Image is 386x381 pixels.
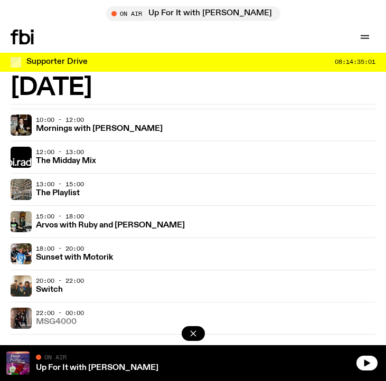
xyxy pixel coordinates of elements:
a: Sunset with Motorik [36,252,113,262]
h3: Supporter Drive [26,58,88,66]
h3: The Playlist [36,189,80,197]
span: 20:00 - 22:00 [36,277,84,285]
img: Ruby wears a Collarbones t shirt and pretends to play the DJ decks, Al sings into a pringles can.... [11,211,32,232]
h3: The Midday Mix [36,157,96,165]
h3: Mornings with [PERSON_NAME] [36,125,163,133]
h3: Sunset with Motorik [36,254,113,262]
span: 18:00 - 20:00 [36,244,84,253]
img: A warm film photo of the switch team sitting close together. from left to right: Cedar, Lau, Sand... [11,275,32,297]
span: 22:00 - 00:00 [36,309,84,317]
a: Switch [36,284,63,294]
a: The Midday Mix [36,155,96,165]
a: Mornings with [PERSON_NAME] [36,123,163,133]
a: Arvos with Ruby and [PERSON_NAME] [36,220,185,230]
span: 08:14:35:01 [335,59,375,65]
img: Sam blankly stares at the camera, brightly lit by a camera flash wearing a hat collared shirt and... [11,115,32,136]
button: On AirUp For It with [PERSON_NAME] [106,6,280,21]
h3: Switch [36,286,63,294]
h3: Arvos with Ruby and [PERSON_NAME] [36,222,185,230]
h3: MSG4000 [36,318,77,326]
img: Andrew, Reenie, and Pat stand in a row, smiling at the camera, in dappled light with a vine leafe... [11,243,32,264]
span: 12:00 - 13:00 [36,148,84,156]
a: Up For It with [PERSON_NAME] [36,364,158,372]
span: 13:00 - 15:00 [36,180,84,188]
a: MSG4000 [36,316,77,326]
span: On Air [44,354,67,360]
a: The Playlist [36,187,80,197]
h2: [DATE] [11,76,375,100]
span: 15:00 - 18:00 [36,212,84,221]
img: A corner shot of the fbi music library [11,179,32,200]
span: 10:00 - 12:00 [36,116,84,124]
